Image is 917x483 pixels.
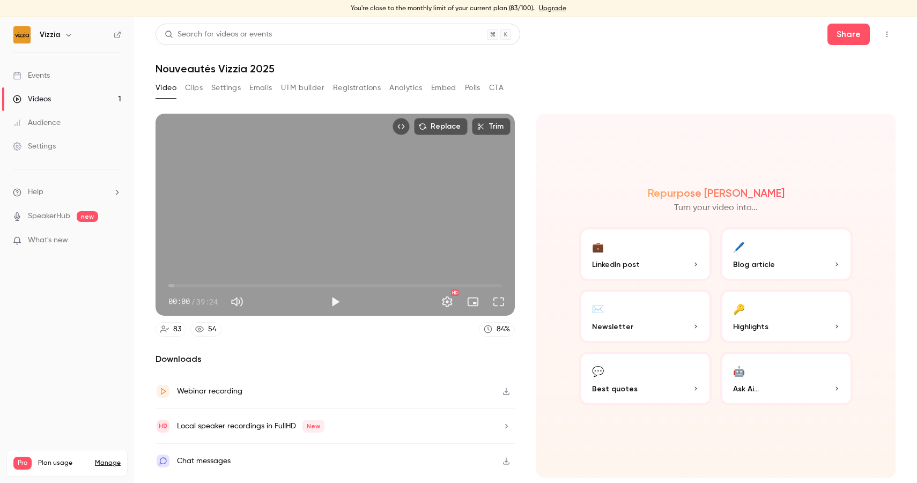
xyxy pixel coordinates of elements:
[177,385,242,398] div: Webinar recording
[592,362,604,379] div: 💬
[539,4,566,13] a: Upgrade
[156,62,896,75] h1: Nouveautés Vizzia 2025
[488,291,509,313] button: Full screen
[733,238,745,255] div: 🖊️
[196,296,218,307] span: 39:24
[226,291,248,313] button: Mute
[156,322,186,337] a: 83
[108,236,121,246] iframe: Noticeable Trigger
[414,118,468,135] button: Replace
[431,79,456,96] button: Embed
[451,289,458,296] div: HD
[333,79,381,96] button: Registrations
[13,141,56,152] div: Settings
[497,324,510,335] div: 84 %
[579,352,712,405] button: 💬Best quotes
[479,322,515,337] a: 84%
[28,211,70,222] a: SpeakerHub
[878,26,896,43] button: Top Bar Actions
[720,352,853,405] button: 🤖Ask Ai...
[674,202,758,214] p: Turn your video into...
[720,289,853,343] button: 🔑Highlights
[720,227,853,281] button: 🖊️Blog article
[393,118,410,135] button: Embed video
[733,383,759,395] span: Ask Ai...
[592,259,640,270] span: LinkedIn post
[472,118,511,135] button: Trim
[28,235,68,246] span: What's new
[13,187,121,198] li: help-dropdown-opener
[733,300,745,317] div: 🔑
[281,79,324,96] button: UTM builder
[592,238,604,255] div: 💼
[462,291,484,313] button: Turn on miniplayer
[177,455,231,467] div: Chat messages
[592,321,633,332] span: Newsletter
[156,79,176,96] button: Video
[13,26,31,43] img: Vizzia
[465,79,480,96] button: Polls
[489,79,504,96] button: CTA
[733,362,745,379] div: 🤖
[324,291,346,313] button: Play
[733,259,775,270] span: Blog article
[168,296,190,307] span: 00:00
[177,420,324,433] div: Local speaker recordings in FullHD
[733,321,768,332] span: Highlights
[437,291,458,313] button: Settings
[95,459,121,467] a: Manage
[302,420,324,433] span: New
[190,322,221,337] a: 54
[13,457,32,470] span: Pro
[185,79,203,96] button: Clips
[592,383,638,395] span: Best quotes
[579,289,712,343] button: ✉️Newsletter
[211,79,241,96] button: Settings
[165,29,272,40] div: Search for videos or events
[827,24,870,45] button: Share
[13,117,61,128] div: Audience
[173,324,181,335] div: 83
[28,187,43,198] span: Help
[40,29,60,40] h6: Vizzia
[579,227,712,281] button: 💼LinkedIn post
[208,324,217,335] div: 54
[38,459,88,467] span: Plan usage
[648,187,785,199] h2: Repurpose [PERSON_NAME]
[13,70,50,81] div: Events
[156,353,515,366] h2: Downloads
[13,94,51,105] div: Videos
[191,296,195,307] span: /
[389,79,423,96] button: Analytics
[249,79,272,96] button: Emails
[168,296,218,307] div: 00:00
[592,300,604,317] div: ✉️
[77,211,98,222] span: new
